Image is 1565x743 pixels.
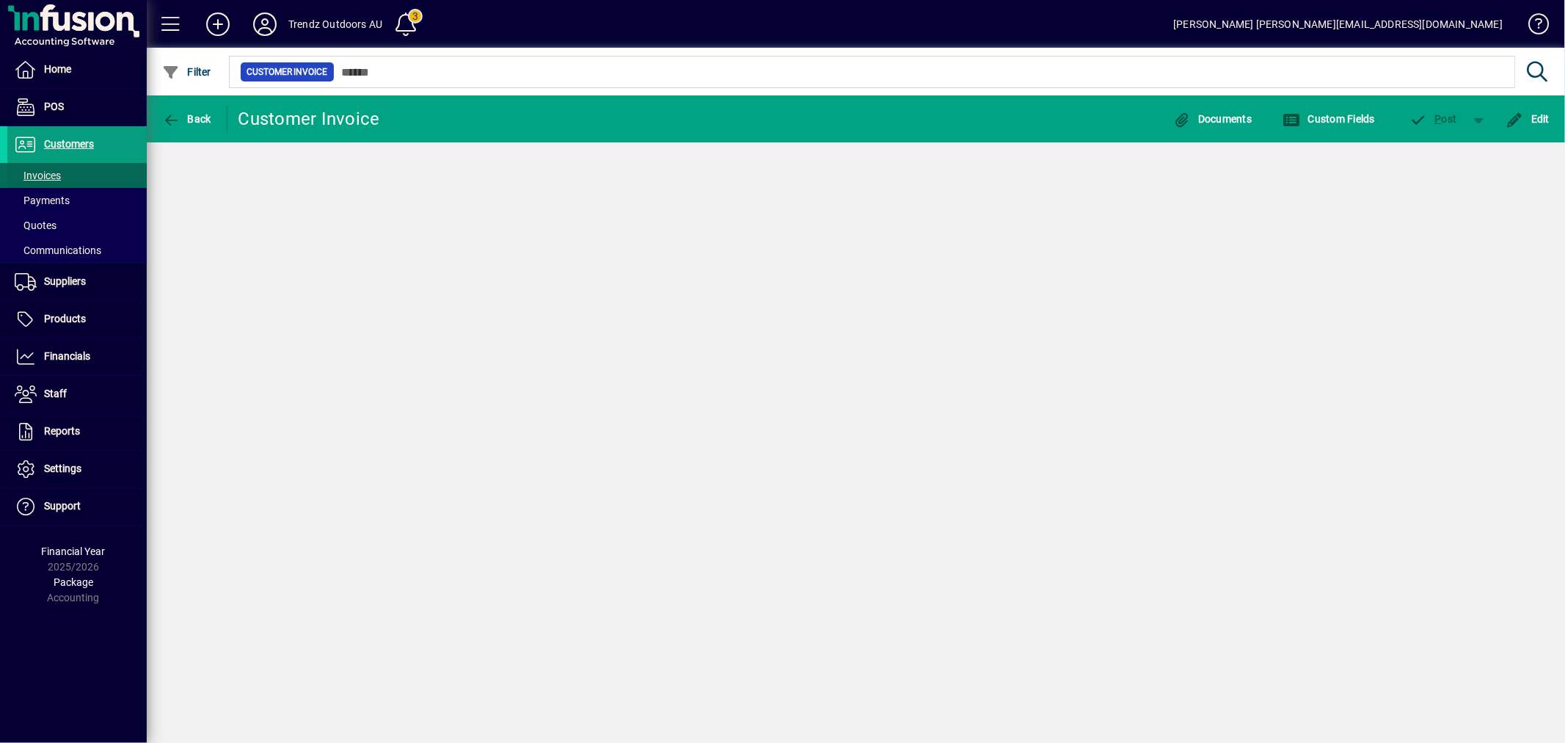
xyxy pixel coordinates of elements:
[162,113,211,125] span: Back
[1173,12,1503,36] div: [PERSON_NAME] [PERSON_NAME][EMAIL_ADDRESS][DOMAIN_NAME]
[1503,106,1554,132] button: Edit
[7,213,147,238] a: Quotes
[7,264,147,300] a: Suppliers
[44,425,80,437] span: Reports
[15,170,61,181] span: Invoices
[241,11,288,37] button: Profile
[7,188,147,213] a: Payments
[44,463,81,474] span: Settings
[1409,113,1457,125] span: ost
[54,576,93,588] span: Package
[44,138,94,150] span: Customers
[1170,106,1256,132] button: Documents
[44,275,86,287] span: Suppliers
[44,350,90,362] span: Financials
[247,65,328,79] span: Customer Invoice
[1279,106,1379,132] button: Custom Fields
[42,546,106,557] span: Financial Year
[7,488,147,525] a: Support
[7,301,147,338] a: Products
[44,63,71,75] span: Home
[147,106,227,132] app-page-header-button: Back
[288,12,382,36] div: Trendz Outdoors AU
[1506,113,1550,125] span: Edit
[7,51,147,88] a: Home
[158,106,215,132] button: Back
[44,313,86,325] span: Products
[44,388,67,399] span: Staff
[1402,106,1464,132] button: Post
[1283,113,1375,125] span: Custom Fields
[7,376,147,413] a: Staff
[15,220,56,231] span: Quotes
[1435,113,1442,125] span: P
[7,338,147,375] a: Financials
[158,59,215,85] button: Filter
[44,500,81,512] span: Support
[7,413,147,450] a: Reports
[7,238,147,263] a: Communications
[15,195,70,206] span: Payments
[238,107,380,131] div: Customer Invoice
[1517,3,1547,51] a: Knowledge Base
[1173,113,1252,125] span: Documents
[7,451,147,488] a: Settings
[194,11,241,37] button: Add
[44,101,64,112] span: POS
[162,66,211,78] span: Filter
[7,89,147,126] a: POS
[7,163,147,188] a: Invoices
[15,244,101,256] span: Communications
